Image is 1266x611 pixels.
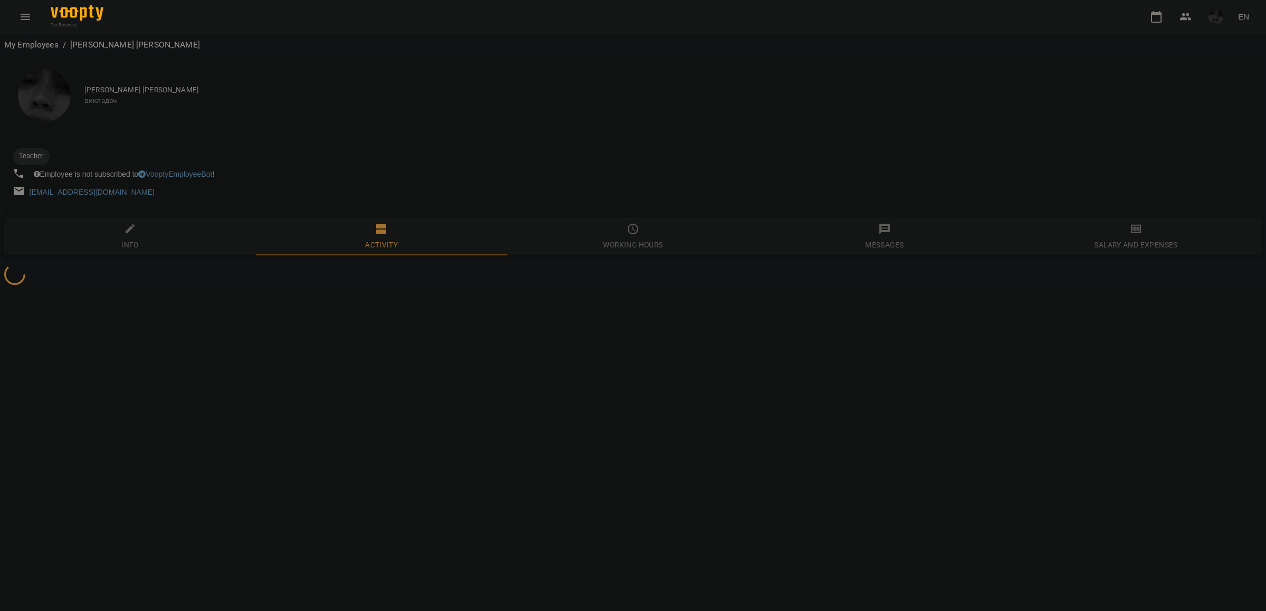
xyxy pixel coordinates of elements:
div: Employee is not subscribed to ! [32,167,217,182]
a: My Employees [4,40,59,50]
span: EN [1238,11,1249,22]
button: EN [1234,7,1253,26]
div: Info [121,238,139,251]
a: [EMAIL_ADDRESS][DOMAIN_NAME] [30,188,155,196]
div: Activity [365,238,398,251]
img: c21352688f5787f21f3ea42016bcdd1d.jpg [1209,9,1223,24]
div: Salary and Expenses [1094,238,1177,251]
p: [PERSON_NAME] [PERSON_NAME] [70,39,200,51]
button: Menu [13,4,38,30]
span: For Business [51,22,103,28]
span: викладач [84,96,1253,106]
a: VooptyEmployeeBot [138,170,212,178]
div: Messages [865,238,904,251]
img: Дедюхов Євгеній Миколайович [18,69,71,122]
span: Teacher [13,151,50,161]
img: Voopty Logo [51,5,103,21]
nav: breadcrumb [4,39,1262,51]
li: / [63,39,66,51]
span: [PERSON_NAME] [PERSON_NAME] [84,85,1253,96]
div: Working hours [603,238,663,251]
